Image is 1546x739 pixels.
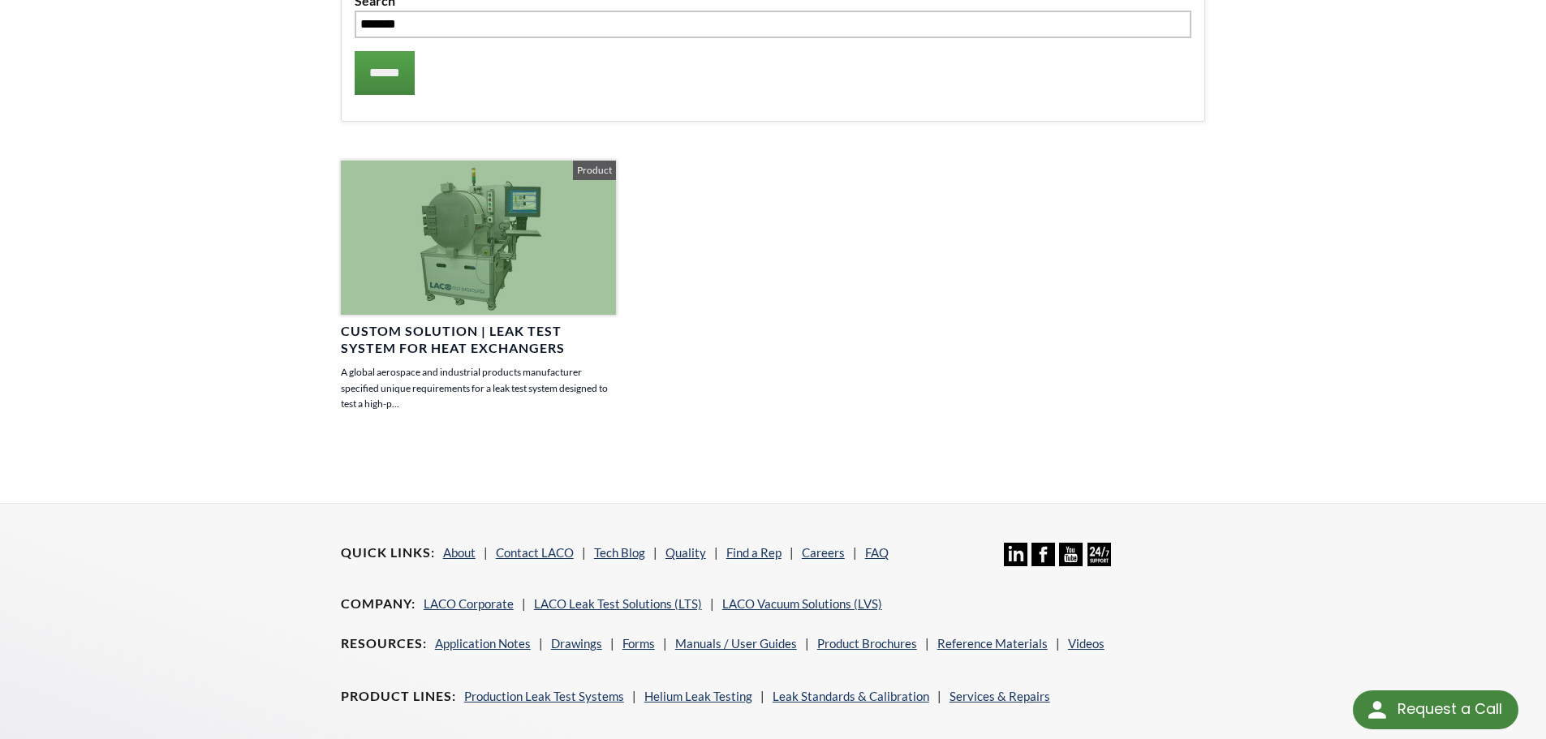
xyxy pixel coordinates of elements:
[817,636,917,651] a: Product Brochures
[726,545,782,560] a: Find a Rep
[464,689,624,703] a: Production Leak Test Systems
[1068,636,1105,651] a: Videos
[665,545,706,560] a: Quality
[1397,690,1502,728] div: Request a Call
[341,688,456,705] h4: Product Lines
[1087,543,1111,566] img: 24/7 Support Icon
[675,636,797,651] a: Manuals / User Guides
[937,636,1048,651] a: Reference Materials
[1087,554,1111,569] a: 24/7 Support
[802,545,845,560] a: Careers
[443,545,476,560] a: About
[551,636,602,651] a: Drawings
[1364,697,1390,723] img: round button
[496,545,574,560] a: Contact LACO
[573,161,616,180] span: Product
[341,161,616,411] a: Custom Solution | Leak Test System for Heat Exchangers A global aerospace and industrial products...
[722,596,882,611] a: LACO Vacuum Solutions (LVS)
[341,595,416,612] h4: Company
[594,545,645,560] a: Tech Blog
[1353,690,1518,729] div: Request a Call
[644,689,752,703] a: Helium Leak Testing
[341,323,616,357] h4: Custom Solution | Leak Test System for Heat Exchangers
[534,596,702,611] a: LACO Leak Test Solutions (LTS)
[341,635,427,652] h4: Resources
[435,636,531,651] a: Application Notes
[341,544,435,561] h4: Quick Links
[865,545,889,560] a: FAQ
[950,689,1050,703] a: Services & Repairs
[424,596,514,611] a: LACO Corporate
[773,689,929,703] a: Leak Standards & Calibration
[341,364,616,411] p: A global aerospace and industrial products manufacturer specified unique requirements for a leak ...
[622,636,655,651] a: Forms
